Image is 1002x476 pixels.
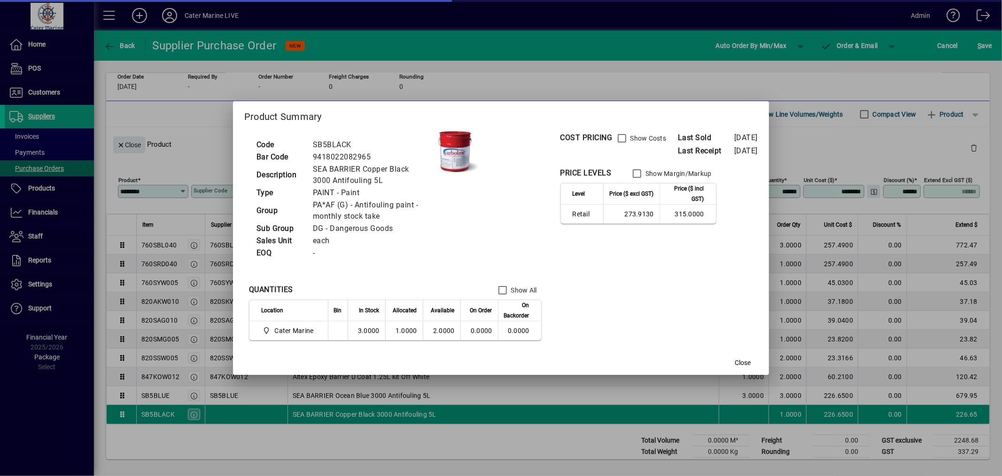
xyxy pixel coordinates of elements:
[678,145,734,157] span: Last Receipt
[252,247,308,259] td: EOQ
[678,132,734,143] span: Last Sold
[728,354,758,371] button: Close
[560,167,612,179] div: PRICE LEVELS
[734,146,758,155] span: [DATE]
[261,305,283,316] span: Location
[470,305,492,316] span: On Order
[423,321,460,340] td: 2.0000
[252,199,308,222] td: Group
[308,222,432,235] td: DG - Dangerous Goods
[610,189,654,199] span: Price ($ excl GST)
[233,101,769,128] h2: Product Summary
[249,284,293,295] div: QUANTITIES
[308,163,432,187] td: SEA BARRIER Copper Black 3000 Antifouling 5L
[308,139,432,151] td: SB5BLACK
[471,327,492,334] span: 0.0000
[660,205,716,223] td: 315.0000
[334,305,342,316] span: Bin
[308,199,432,222] td: PA*AF (G) - Antifouling paint - monthly stock take
[275,326,314,335] span: Cater Marine
[261,325,318,336] span: Cater Marine
[644,169,712,178] label: Show Margin/Markup
[431,305,455,316] span: Available
[348,321,385,340] td: 3.0000
[385,321,423,340] td: 1.0000
[573,189,585,199] span: Level
[734,133,758,142] span: [DATE]
[603,205,660,223] td: 273.9130
[308,187,432,199] td: PAINT - Paint
[308,151,432,163] td: 9418022082965
[252,222,308,235] td: Sub Group
[252,151,308,163] td: Bar Code
[252,187,308,199] td: Type
[498,321,541,340] td: 0.0000
[393,305,417,316] span: Allocated
[252,139,308,151] td: Code
[359,305,380,316] span: In Stock
[573,209,598,219] span: Retail
[252,235,308,247] td: Sales Unit
[504,300,529,321] span: On Backorder
[735,358,751,368] span: Close
[666,183,704,204] span: Price ($ incl GST)
[432,129,479,176] img: contain
[509,286,537,295] label: Show All
[308,235,432,247] td: each
[308,247,432,259] td: -
[629,134,667,143] label: Show Costs
[252,163,308,187] td: Description
[560,132,613,143] div: COST PRICING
